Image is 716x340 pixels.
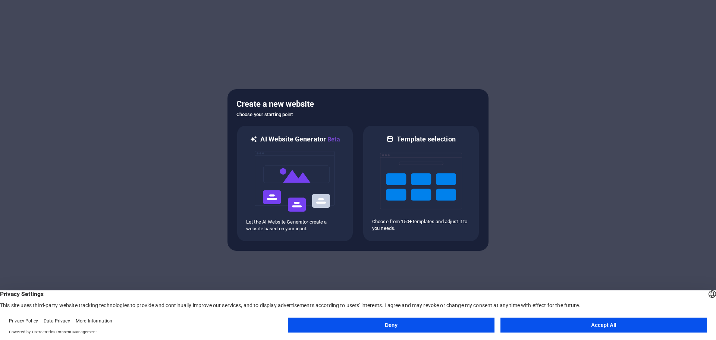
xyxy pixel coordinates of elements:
h5: Create a new website [236,98,480,110]
div: Template selectionChoose from 150+ templates and adjust it to you needs. [362,125,480,242]
div: AI Website GeneratorBetaaiLet the AI Website Generator create a website based on your input. [236,125,354,242]
p: Let the AI Website Generator create a website based on your input. [246,219,344,232]
p: Choose from 150+ templates and adjust it to you needs. [372,218,470,232]
h6: AI Website Generator [260,135,340,144]
img: ai [254,144,336,219]
h6: Template selection [397,135,455,144]
span: Beta [326,136,340,143]
h6: Choose your starting point [236,110,480,119]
